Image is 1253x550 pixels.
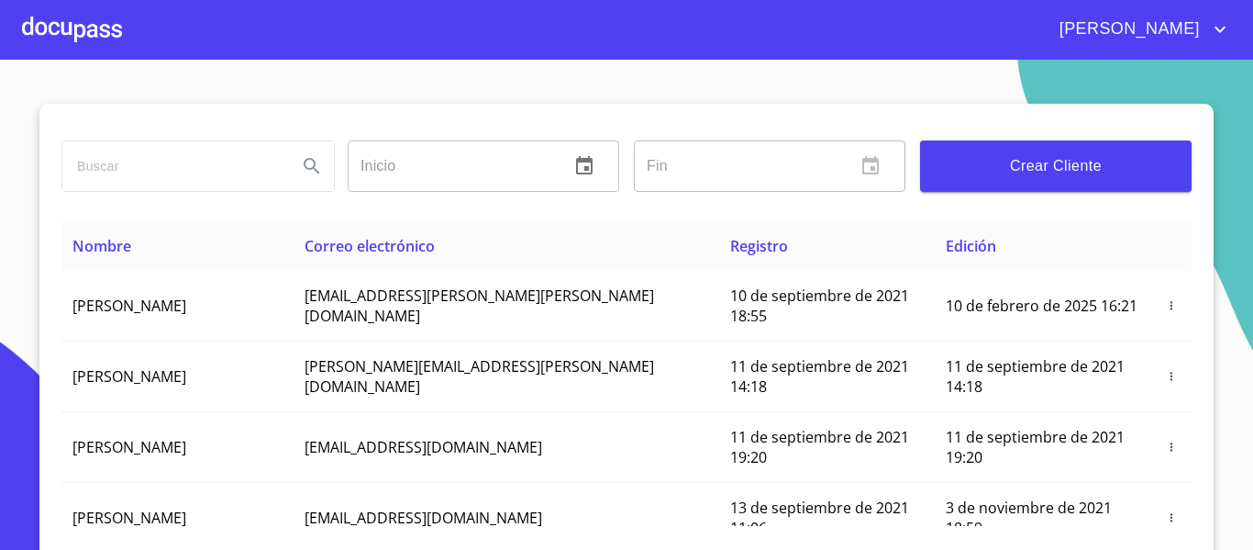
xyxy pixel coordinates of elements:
[730,356,909,397] span: 11 de septiembre de 2021 14:18
[305,286,654,326] span: [EMAIL_ADDRESS][PERSON_NAME][PERSON_NAME][DOMAIN_NAME]
[730,286,909,326] span: 10 de septiembre de 2021 18:55
[72,366,186,387] span: [PERSON_NAME]
[305,236,435,256] span: Correo electrónico
[946,236,996,256] span: Edición
[730,427,909,467] span: 11 de septiembre de 2021 19:20
[62,141,283,191] input: search
[72,296,186,316] span: [PERSON_NAME]
[730,236,788,256] span: Registro
[946,427,1125,467] span: 11 de septiembre de 2021 19:20
[946,296,1137,316] span: 10 de febrero de 2025 16:21
[730,498,909,538] span: 13 de septiembre de 2021 11:06
[72,236,131,256] span: Nombre
[290,144,334,188] button: Search
[946,356,1125,397] span: 11 de septiembre de 2021 14:18
[305,508,542,528] span: [EMAIL_ADDRESS][DOMAIN_NAME]
[1046,15,1209,44] span: [PERSON_NAME]
[935,153,1177,179] span: Crear Cliente
[1046,15,1231,44] button: account of current user
[305,356,654,397] span: [PERSON_NAME][EMAIL_ADDRESS][PERSON_NAME][DOMAIN_NAME]
[305,437,542,457] span: [EMAIL_ADDRESS][DOMAIN_NAME]
[946,498,1112,538] span: 3 de noviembre de 2021 18:59
[920,140,1192,192] button: Crear Cliente
[72,437,186,457] span: [PERSON_NAME]
[72,508,186,528] span: [PERSON_NAME]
